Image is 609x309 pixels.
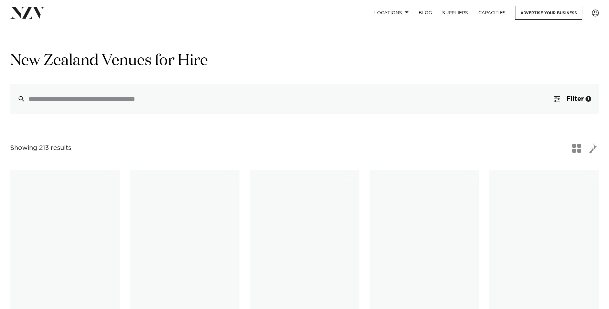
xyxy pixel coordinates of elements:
a: BLOG [414,6,437,20]
div: 1 [586,96,591,102]
a: Locations [369,6,414,20]
a: Capacities [473,6,511,20]
div: Showing 213 results [10,143,71,153]
a: SUPPLIERS [437,6,473,20]
span: Filter [566,96,584,102]
h1: New Zealand Venues for Hire [10,51,599,71]
a: Advertise your business [515,6,582,20]
img: nzv-logo.png [10,7,45,18]
button: Filter1 [546,84,599,114]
